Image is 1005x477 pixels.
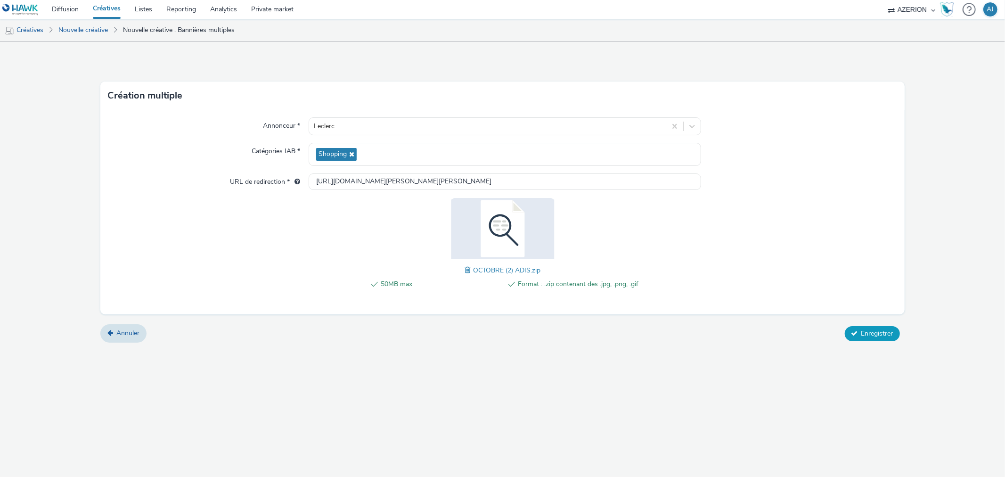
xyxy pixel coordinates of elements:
span: 50MB max [381,279,501,290]
span: Format : .zip contenant des .jpg, .png, .gif [518,279,638,290]
img: Hawk Academy [940,2,954,17]
h3: Création multiple [107,89,182,103]
a: Hawk Academy [940,2,958,17]
span: Annuler [116,329,139,337]
span: Shopping [319,150,347,158]
span: Enregistrer [861,329,893,338]
div: L'URL de redirection sera utilisée comme URL de validation avec certains SSP et ce sera l'URL de ... [290,177,300,187]
img: OCTOBRE (2) ADIS.zip [441,198,564,259]
label: Catégories IAB * [248,143,304,156]
a: Nouvelle créative [54,19,113,41]
img: mobile [5,26,14,35]
a: Nouvelle créative : Bannières multiples [118,19,239,41]
div: AJ [987,2,994,16]
input: url... [309,173,701,190]
span: OCTOBRE (2) ADIS.zip [473,266,540,275]
label: Annonceur * [259,117,304,131]
a: Annuler [100,324,147,342]
img: undefined Logo [2,4,39,16]
button: Enregistrer [845,326,900,341]
label: URL de redirection * [226,173,304,187]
